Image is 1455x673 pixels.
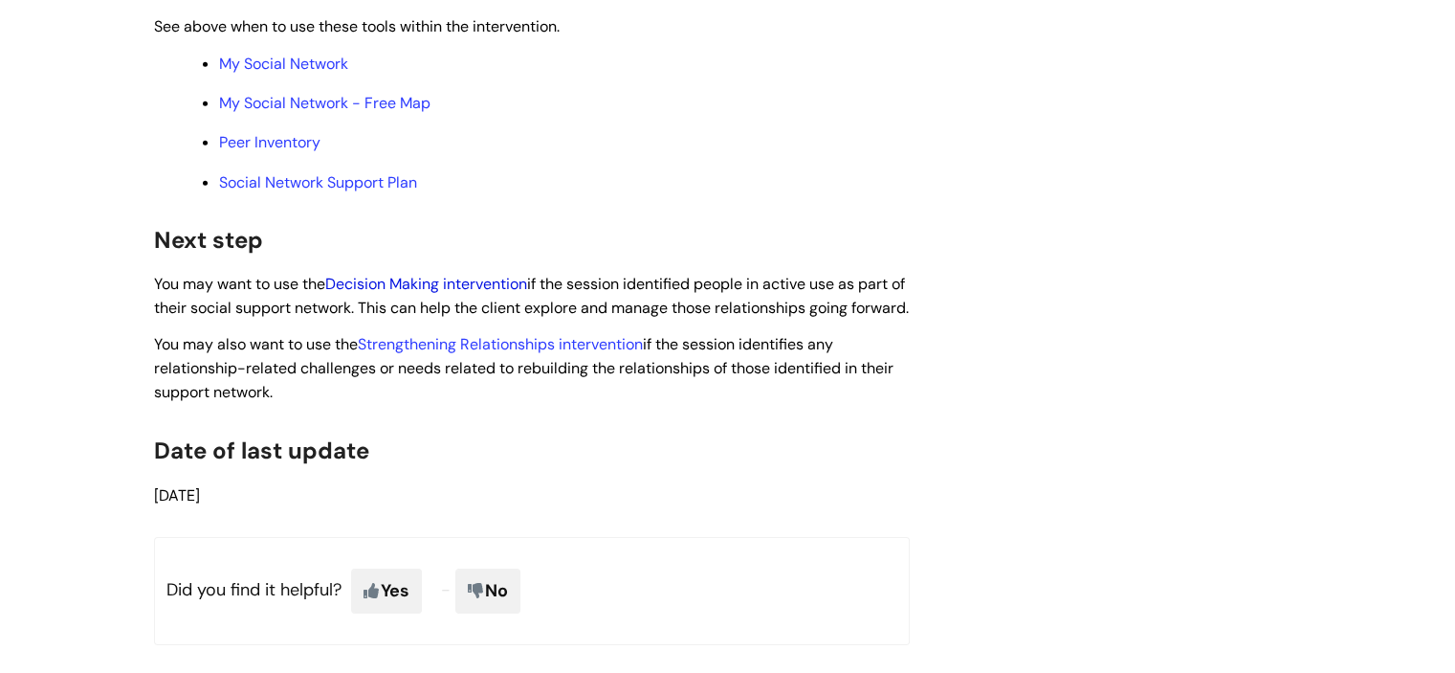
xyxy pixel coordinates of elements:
span: [DATE] [154,485,200,505]
span: Date of last update [154,436,369,465]
span: No [455,569,520,613]
a: Strengthening Relationships intervention [358,334,643,354]
span: Next step [154,225,263,255]
a: My Social Network [219,54,348,74]
span: You may want to use the if the session identified people in active use as part of their social su... [154,274,909,318]
span: See above when to use these tools within the intervention. [154,16,560,36]
a: Social Network Support Plan [219,172,417,192]
a: My Social Network - Free Map [219,93,430,113]
a: Decision Making intervention [325,274,527,294]
span: You may also want to use the if the session identifies any relationship-related challenges or nee... [154,334,893,402]
span: Yes [351,569,422,613]
a: Peer Inventory [219,132,320,152]
p: Did you find it helpful? [154,537,910,644]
